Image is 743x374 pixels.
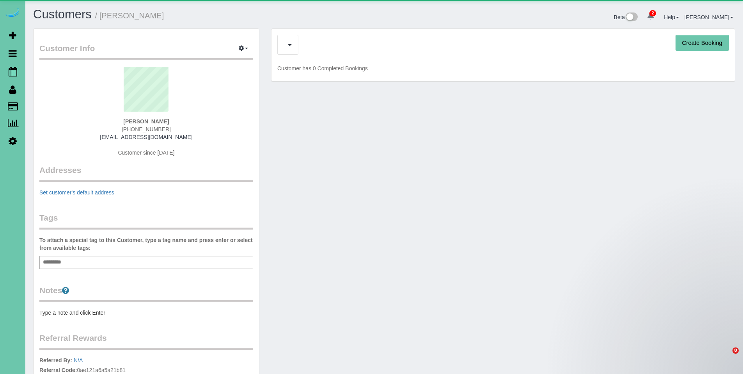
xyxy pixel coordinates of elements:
[39,366,77,374] label: Referral Code:
[277,64,729,72] p: Customer has 0 Completed Bookings
[39,189,114,196] a: Set customer's default address
[732,347,739,354] span: 8
[100,134,192,140] a: [EMAIL_ADDRESS][DOMAIN_NAME]
[33,7,92,21] a: Customers
[614,14,638,20] a: Beta
[123,118,169,125] strong: [PERSON_NAME]
[74,357,83,363] a: N/A
[643,8,658,25] a: 2
[649,10,656,16] span: 2
[625,12,638,23] img: New interface
[122,126,171,132] span: [PHONE_NUMBER]
[39,285,253,302] legend: Notes
[39,332,253,350] legend: Referral Rewards
[39,309,253,317] pre: Type a note and click Enter
[95,11,164,20] small: / [PERSON_NAME]
[676,35,729,51] button: Create Booking
[39,212,253,230] legend: Tags
[684,14,733,20] a: [PERSON_NAME]
[5,8,20,19] img: Automaid Logo
[118,150,174,156] span: Customer since [DATE]
[39,43,253,60] legend: Customer Info
[39,236,253,252] label: To attach a special tag to this Customer, type a tag name and press enter or select from availabl...
[39,356,72,364] label: Referred By:
[664,14,679,20] a: Help
[716,347,735,366] iframe: Intercom live chat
